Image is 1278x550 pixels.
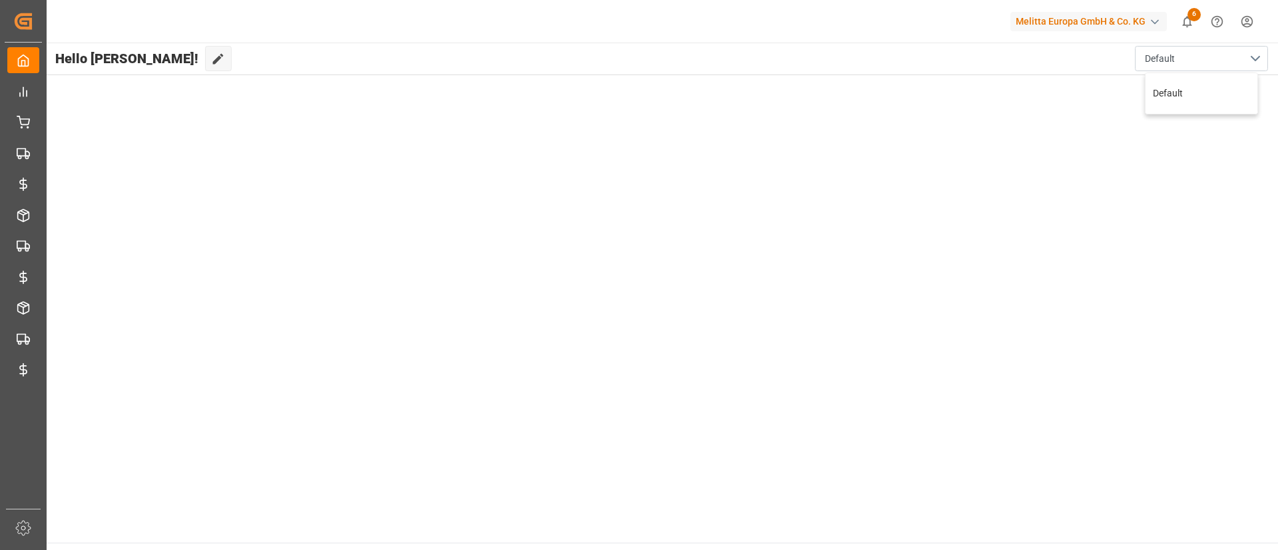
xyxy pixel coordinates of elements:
[1135,46,1268,71] button: close menu
[1202,7,1232,37] button: Help Center
[1172,7,1202,37] button: show 6 new notifications
[1187,8,1201,21] span: 6
[1145,52,1175,66] span: Default
[1153,86,1251,100] div: Default
[1010,9,1172,34] button: Melitta Europa GmbH & Co. KG
[1010,12,1167,31] div: Melitta Europa GmbH & Co. KG
[55,46,198,71] span: Hello [PERSON_NAME]!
